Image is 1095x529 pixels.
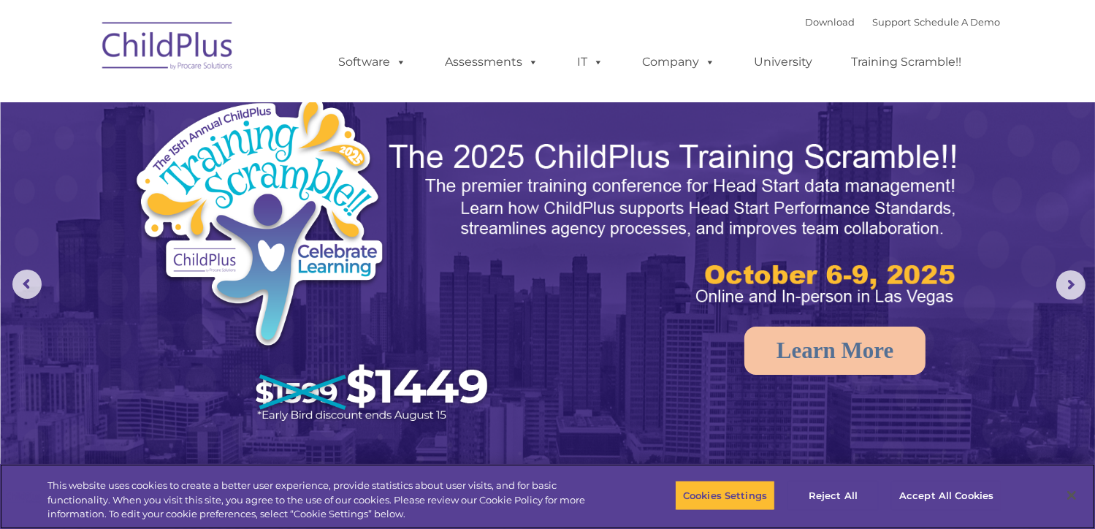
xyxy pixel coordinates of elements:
[1056,479,1088,511] button: Close
[787,480,879,511] button: Reject All
[837,47,977,77] a: Training Scramble!!
[95,12,241,85] img: ChildPlus by Procare Solutions
[744,327,926,375] a: Learn More
[47,479,602,522] div: This website uses cookies to create a better user experience, provide statistics about user visit...
[873,16,912,28] a: Support
[324,47,421,77] a: Software
[806,16,1001,28] font: |
[740,47,828,77] a: University
[675,480,775,511] button: Cookies Settings
[563,47,619,77] a: IT
[891,480,1001,511] button: Accept All Cookies
[431,47,554,77] a: Assessments
[628,47,730,77] a: Company
[806,16,855,28] a: Download
[203,96,248,107] span: Last name
[915,16,1001,28] a: Schedule A Demo
[203,156,265,167] span: Phone number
